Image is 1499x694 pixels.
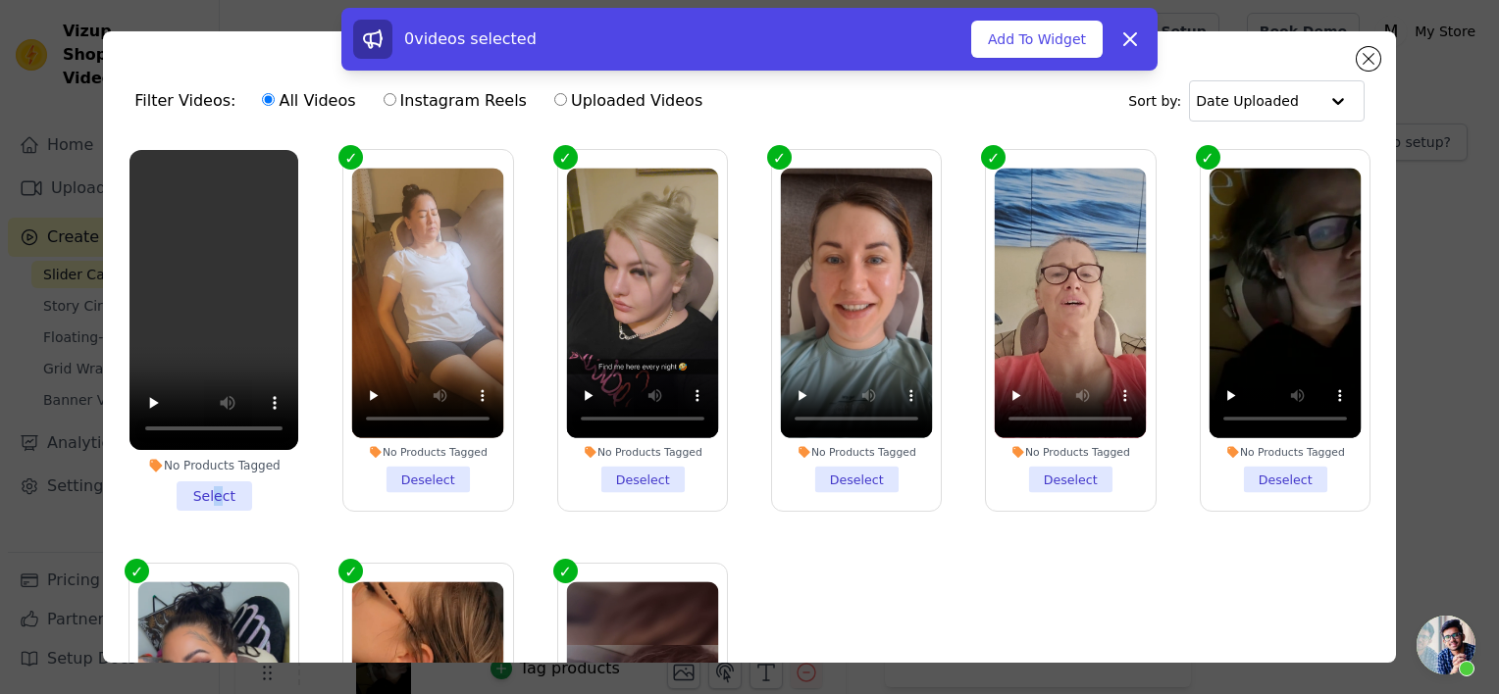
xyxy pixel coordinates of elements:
[134,78,713,124] div: Filter Videos:
[352,445,504,459] div: No Products Tagged
[553,88,703,114] label: Uploaded Videos
[261,88,356,114] label: All Videos
[1209,445,1361,459] div: No Products Tagged
[566,445,718,459] div: No Products Tagged
[1128,80,1365,122] div: Sort by:
[971,21,1103,58] button: Add To Widget
[404,29,537,48] span: 0 videos selected
[995,445,1147,459] div: No Products Tagged
[781,445,933,459] div: No Products Tagged
[1417,616,1475,674] a: Open chat
[129,458,298,473] div: No Products Tagged
[383,88,528,114] label: Instagram Reels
